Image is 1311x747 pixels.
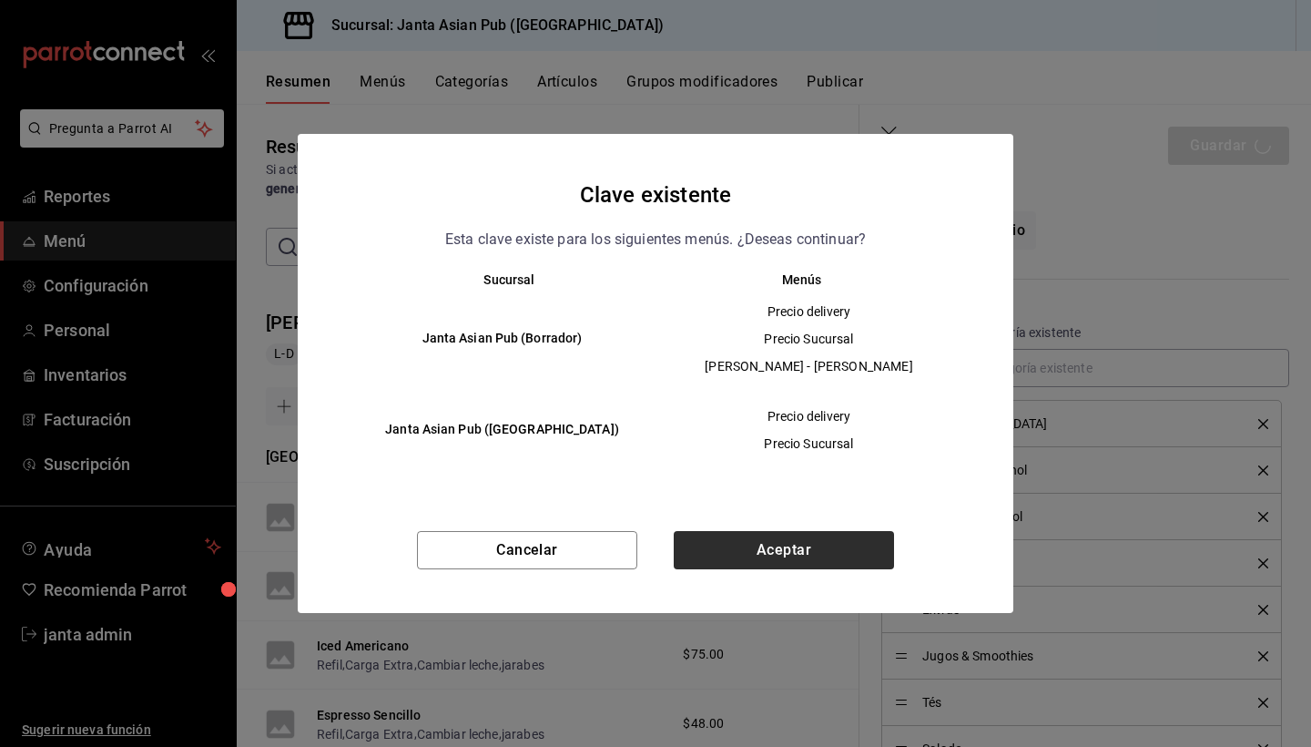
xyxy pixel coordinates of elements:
[363,329,641,349] h6: Janta Asian Pub (Borrador)
[417,531,637,569] button: Cancelar
[671,330,947,348] span: Precio Sucursal
[671,407,947,425] span: Precio delivery
[334,272,655,287] th: Sucursal
[671,302,947,321] span: Precio delivery
[445,228,866,251] p: Esta clave existe para los siguientes menús. ¿Deseas continuar?
[671,357,947,375] span: [PERSON_NAME] - [PERSON_NAME]
[363,420,641,440] h6: Janta Asian Pub ([GEOGRAPHIC_DATA])
[671,435,947,453] span: Precio Sucursal
[655,272,977,287] th: Menús
[674,531,894,569] button: Aceptar
[580,178,731,212] h4: Clave existente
